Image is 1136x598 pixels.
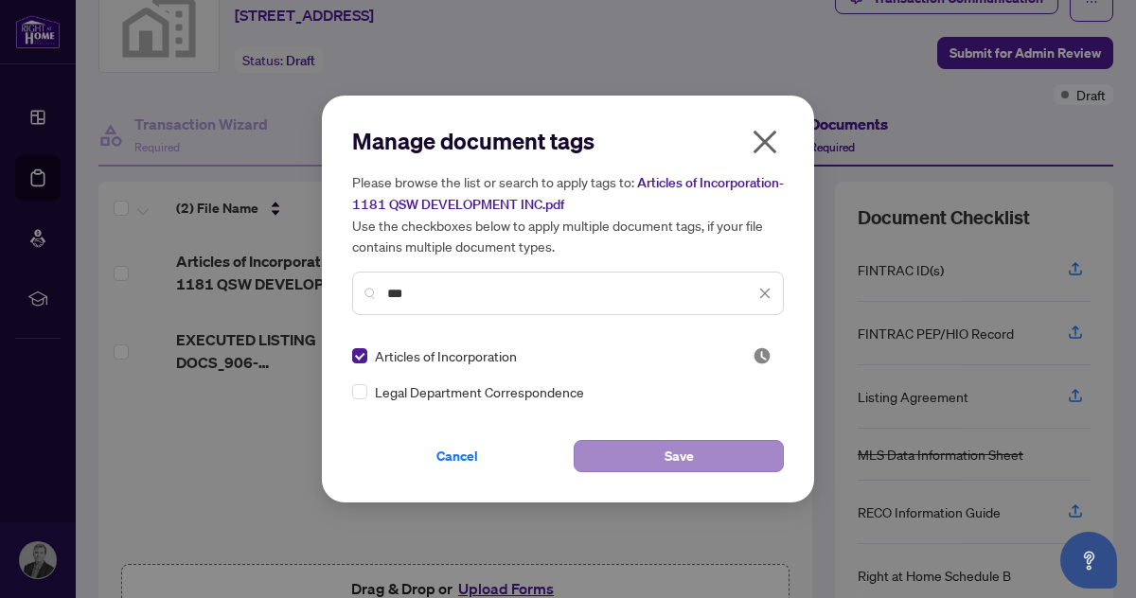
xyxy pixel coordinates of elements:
[352,440,562,472] button: Cancel
[436,441,478,471] span: Cancel
[1060,532,1117,589] button: Open asap
[665,441,694,471] span: Save
[352,126,784,156] h2: Manage document tags
[753,346,772,365] img: status
[753,346,772,365] span: Pending Review
[574,440,784,472] button: Save
[352,171,784,256] h5: Please browse the list or search to apply tags to: Use the checkboxes below to apply multiple doc...
[750,127,780,157] span: close
[758,287,772,300] span: close
[375,381,584,402] span: Legal Department Correspondence
[375,345,517,366] span: Articles of Incorporation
